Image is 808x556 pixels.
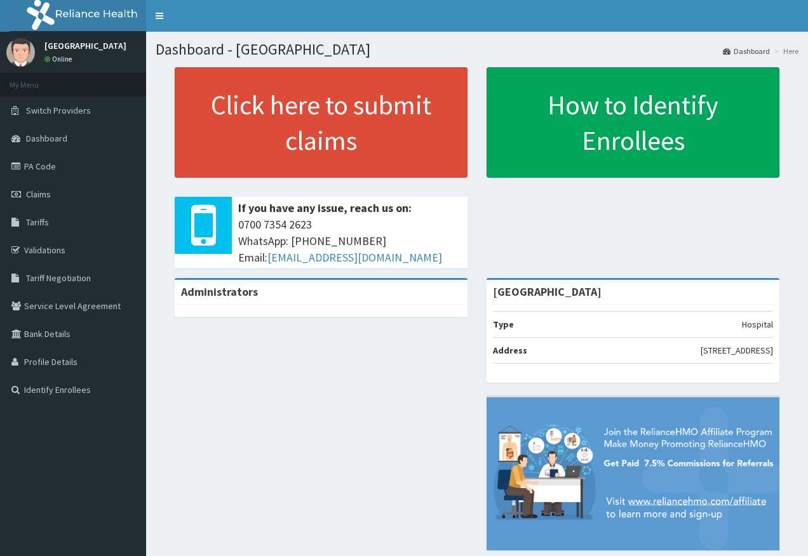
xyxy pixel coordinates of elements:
[156,41,798,58] h1: Dashboard - [GEOGRAPHIC_DATA]
[175,67,468,178] a: Click here to submit claims
[493,319,514,330] b: Type
[26,189,51,200] span: Claims
[238,216,461,265] span: 0700 7354 2623 WhatsApp: [PHONE_NUMBER] Email:
[493,345,527,356] b: Address
[26,105,91,116] span: Switch Providers
[267,250,442,265] a: [EMAIL_ADDRESS][DOMAIN_NAME]
[771,46,798,56] li: Here
[742,318,773,331] p: Hospital
[487,397,779,550] img: provider-team-banner.png
[493,284,602,299] strong: [GEOGRAPHIC_DATA]
[6,38,35,67] img: User Image
[26,216,49,228] span: Tariffs
[487,67,779,178] a: How to Identify Enrollees
[26,133,67,144] span: Dashboard
[44,41,126,50] p: [GEOGRAPHIC_DATA]
[181,284,258,299] b: Administrators
[26,272,91,284] span: Tariff Negotiation
[44,55,75,63] a: Online
[238,201,412,215] b: If you have any issue, reach us on:
[701,344,773,357] p: [STREET_ADDRESS]
[723,46,770,56] a: Dashboard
